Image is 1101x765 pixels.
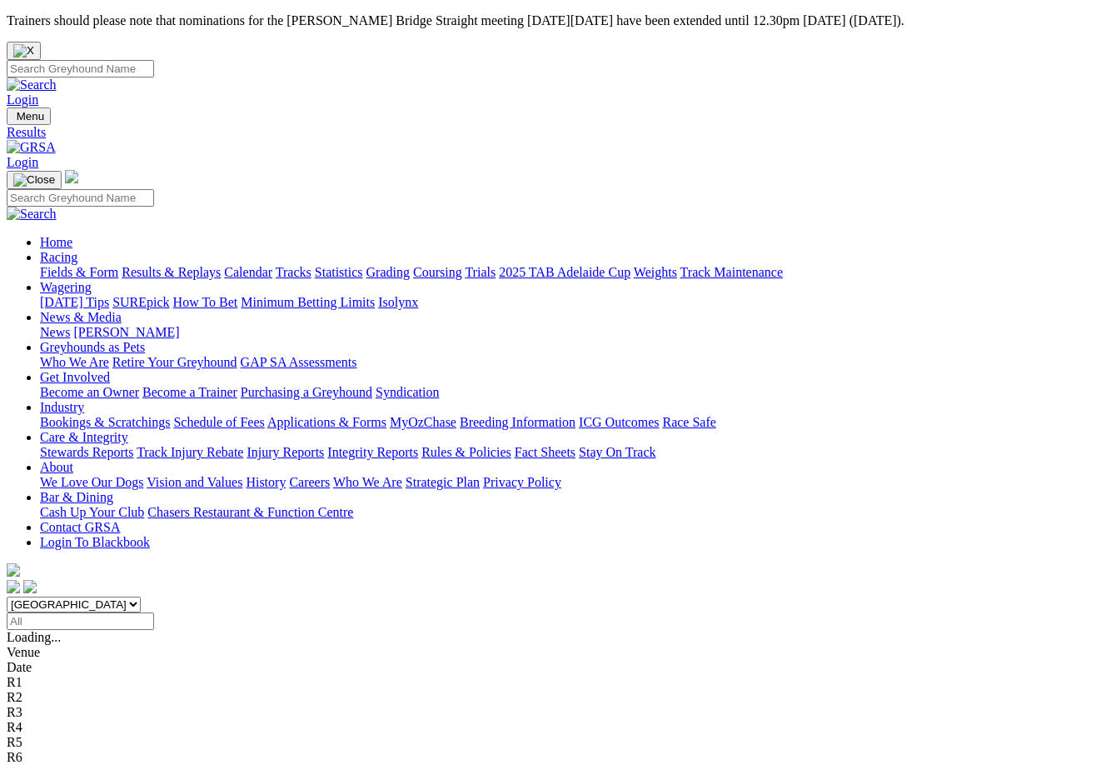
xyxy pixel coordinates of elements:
[7,645,1094,660] div: Venue
[515,445,575,459] a: Fact Sheets
[7,140,56,155] img: GRSA
[378,295,418,309] a: Isolynx
[142,385,237,399] a: Become a Trainer
[13,44,34,57] img: X
[315,265,363,279] a: Statistics
[7,42,41,60] button: Close
[40,340,145,354] a: Greyhounds as Pets
[662,415,715,429] a: Race Safe
[7,563,20,577] img: logo-grsa-white.png
[40,385,1094,400] div: Get Involved
[7,125,1094,140] a: Results
[173,415,264,429] a: Schedule of Fees
[40,370,110,384] a: Get Involved
[73,325,179,339] a: [PERSON_NAME]
[7,675,1094,690] div: R1
[13,173,55,187] img: Close
[7,660,1094,675] div: Date
[40,505,1094,520] div: Bar & Dining
[40,505,144,519] a: Cash Up Your Club
[241,385,372,399] a: Purchasing a Greyhound
[147,505,353,519] a: Chasers Restaurant & Function Centre
[7,735,1094,750] div: R5
[7,580,20,593] img: facebook.svg
[173,295,238,309] a: How To Bet
[224,265,272,279] a: Calendar
[40,265,118,279] a: Fields & Form
[7,612,154,630] input: Select date
[40,265,1094,280] div: Racing
[40,355,109,369] a: Who We Are
[17,110,44,122] span: Menu
[7,107,51,125] button: Toggle navigation
[7,690,1094,705] div: R2
[40,535,150,549] a: Login To Blackbook
[421,445,511,459] a: Rules & Policies
[366,265,410,279] a: Grading
[7,189,154,207] input: Search
[40,310,122,324] a: News & Media
[23,580,37,593] img: twitter.svg
[406,475,480,489] a: Strategic Plan
[7,630,61,644] span: Loading...
[579,415,659,429] a: ICG Outcomes
[7,207,57,222] img: Search
[247,445,324,459] a: Injury Reports
[289,475,330,489] a: Careers
[147,475,242,489] a: Vision and Values
[40,415,170,429] a: Bookings & Scratchings
[7,77,57,92] img: Search
[7,155,38,169] a: Login
[7,171,62,189] button: Toggle navigation
[376,385,439,399] a: Syndication
[246,475,286,489] a: History
[327,445,418,459] a: Integrity Reports
[680,265,783,279] a: Track Maintenance
[40,325,1094,340] div: News & Media
[40,400,84,414] a: Industry
[40,295,109,309] a: [DATE] Tips
[7,92,38,107] a: Login
[7,750,1094,765] div: R6
[65,170,78,183] img: logo-grsa-white.png
[40,250,77,264] a: Racing
[40,415,1094,430] div: Industry
[465,265,496,279] a: Trials
[499,265,630,279] a: 2025 TAB Adelaide Cup
[267,415,386,429] a: Applications & Forms
[413,265,462,279] a: Coursing
[40,430,128,444] a: Care & Integrity
[40,235,72,249] a: Home
[7,720,1094,735] div: R4
[40,475,1094,490] div: About
[579,445,655,459] a: Stay On Track
[122,265,221,279] a: Results & Replays
[40,355,1094,370] div: Greyhounds as Pets
[241,355,357,369] a: GAP SA Assessments
[7,705,1094,720] div: R3
[40,280,92,294] a: Wagering
[390,415,456,429] a: MyOzChase
[7,60,154,77] input: Search
[241,295,375,309] a: Minimum Betting Limits
[276,265,311,279] a: Tracks
[40,325,70,339] a: News
[112,355,237,369] a: Retire Your Greyhound
[40,385,139,399] a: Become an Owner
[40,520,120,534] a: Contact GRSA
[40,445,133,459] a: Stewards Reports
[40,460,73,474] a: About
[7,13,1094,28] p: Trainers should please note that nominations for the [PERSON_NAME] Bridge Straight meeting [DATE]...
[333,475,402,489] a: Who We Are
[40,475,143,489] a: We Love Our Dogs
[40,445,1094,460] div: Care & Integrity
[40,490,113,504] a: Bar & Dining
[112,295,169,309] a: SUREpick
[483,475,561,489] a: Privacy Policy
[137,445,243,459] a: Track Injury Rebate
[460,415,575,429] a: Breeding Information
[40,295,1094,310] div: Wagering
[634,265,677,279] a: Weights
